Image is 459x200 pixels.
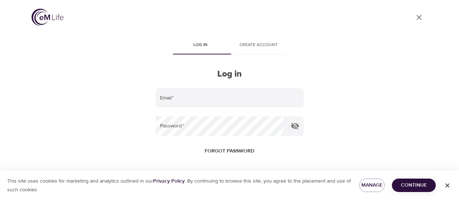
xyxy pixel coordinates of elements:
[153,178,185,184] a: Privacy Policy
[205,147,254,156] span: Forgot password
[156,37,304,54] div: disabled tabs example
[234,41,283,49] span: Create account
[398,181,430,190] span: Continue
[32,9,63,26] img: logo
[176,41,225,49] span: Log in
[365,181,379,190] span: Manage
[167,170,200,178] span: Remember Me
[156,69,304,79] h2: Log in
[392,179,436,192] button: Continue
[410,9,428,26] a: close
[359,179,385,192] button: Manage
[202,144,257,158] button: Forgot password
